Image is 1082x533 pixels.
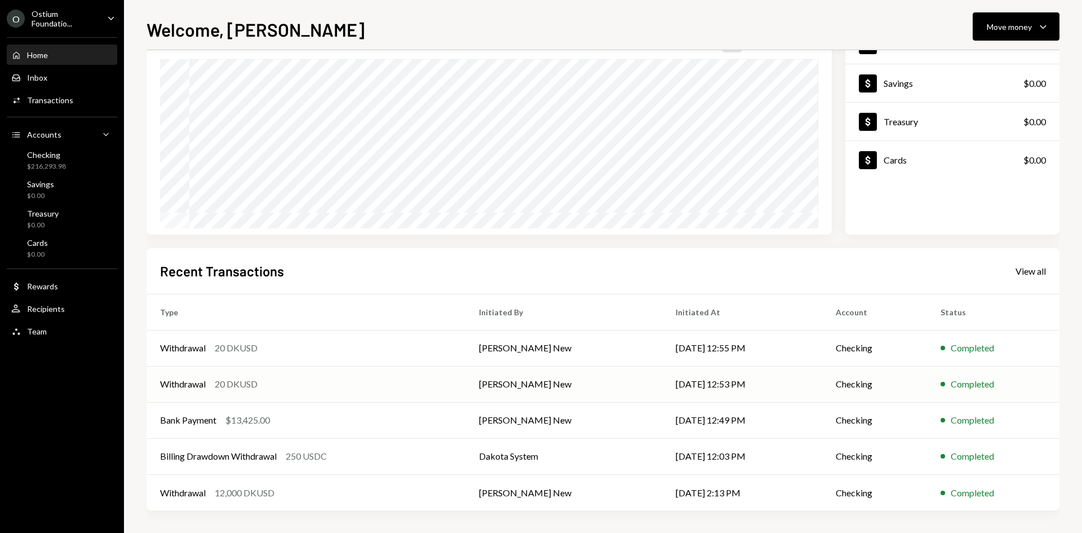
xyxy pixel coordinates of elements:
td: Checking [822,438,927,474]
div: Withdrawal [160,377,206,391]
div: Ostium Foundatio... [32,9,98,28]
div: $0.00 [1023,153,1046,167]
td: [DATE] 12:49 PM [662,402,822,438]
a: Cards$0.00 [7,235,117,262]
th: Initiated By [465,294,662,330]
div: 12,000 DKUSD [215,486,274,500]
td: [PERSON_NAME] New [465,330,662,366]
div: $0.00 [27,191,54,201]
div: Recipients [27,304,65,314]
td: Checking [822,330,927,366]
td: Checking [822,366,927,402]
div: Cards [27,238,48,248]
div: Inbox [27,73,47,82]
div: Withdrawal [160,486,206,500]
td: [PERSON_NAME] New [465,402,662,438]
td: [DATE] 12:53 PM [662,366,822,402]
a: Home [7,45,117,65]
button: Move money [973,12,1059,41]
div: $0.00 [27,221,59,230]
td: [DATE] 12:55 PM [662,330,822,366]
a: Rewards [7,276,117,296]
td: Dakota System [465,438,662,474]
td: Checking [822,402,927,438]
a: Team [7,321,117,341]
div: Withdrawal [160,341,206,355]
h2: Recent Transactions [160,262,284,280]
th: Initiated At [662,294,822,330]
a: Savings$0.00 [845,64,1059,102]
div: $0.00 [1023,115,1046,129]
div: $216,293.98 [27,162,66,171]
div: Checking [27,150,66,160]
div: Cards [884,155,907,165]
div: Billing Drawdown Withdrawal [160,450,277,463]
td: [PERSON_NAME] New [465,474,662,510]
div: Home [27,50,48,60]
a: Cards$0.00 [845,141,1059,179]
div: Completed [951,486,994,500]
a: View all [1016,265,1046,277]
td: [PERSON_NAME] New [465,366,662,402]
div: Team [27,327,47,336]
div: O [7,10,25,28]
div: 250 USDC [286,450,327,463]
td: [DATE] 12:03 PM [662,438,822,474]
a: Savings$0.00 [7,176,117,203]
div: Completed [951,413,994,427]
div: Treasury [27,209,59,218]
div: Completed [951,377,994,391]
th: Type [147,294,465,330]
div: Transactions [27,95,73,105]
div: Move money [987,21,1032,33]
div: $0.00 [1023,77,1046,90]
div: Bank Payment [160,413,216,427]
div: Completed [951,450,994,463]
td: [DATE] 2:13 PM [662,474,822,510]
h1: Welcome, [PERSON_NAME] [147,18,365,41]
a: Treasury$0.00 [845,103,1059,140]
a: Recipients [7,298,117,319]
div: Completed [951,341,994,355]
div: $13,425.00 [225,413,270,427]
div: 20 DKUSD [215,377,258,391]
a: Transactions [7,90,117,110]
a: Accounts [7,124,117,144]
div: Savings [884,78,913,89]
div: $0.00 [27,250,48,259]
div: Savings [27,179,54,189]
a: Checking$216,293.98 [7,147,117,174]
th: Account [822,294,927,330]
td: Checking [822,474,927,510]
div: 20 DKUSD [215,341,258,355]
div: Rewards [27,281,58,291]
div: Treasury [884,116,918,127]
div: View all [1016,266,1046,277]
a: Treasury$0.00 [7,205,117,232]
a: Inbox [7,67,117,87]
div: Accounts [27,130,61,139]
th: Status [927,294,1059,330]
